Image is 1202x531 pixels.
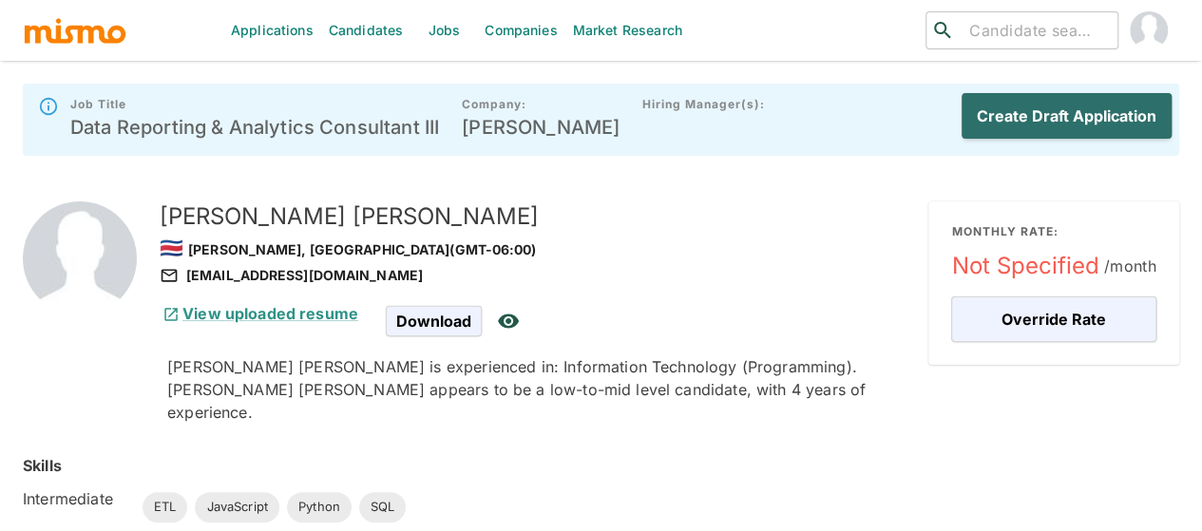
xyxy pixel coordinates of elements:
span: Python [287,498,352,517]
p: MONTHLY RATE: [951,224,1156,239]
span: JavaScript [195,498,279,517]
span: ETL [143,498,187,517]
img: 2Q== [23,201,137,315]
h6: Data Reporting & Analytics Consultant III [70,112,439,142]
a: View uploaded resume [160,304,358,323]
img: Maia Reyes [1130,11,1168,49]
a: Download [386,312,482,328]
p: Hiring Manager(s): [642,97,765,112]
img: logo [23,16,127,45]
button: Create Draft Application [962,93,1172,139]
input: Candidate search [962,17,1110,44]
button: Override Rate [951,296,1156,342]
span: /month [1103,253,1156,279]
span: Download [386,306,482,336]
p: Company: [462,97,620,112]
div: [PERSON_NAME] [PERSON_NAME] is experienced in: Information Technology (Programming). [PERSON_NAME... [167,355,913,424]
span: SQL [359,498,406,517]
div: [PERSON_NAME], [GEOGRAPHIC_DATA] (GMT-06:00) [160,232,913,264]
h6: [PERSON_NAME] [462,112,620,142]
div: [EMAIL_ADDRESS][DOMAIN_NAME] [160,264,913,287]
span: Not Specified [951,251,1156,281]
h6: Skills [23,454,62,477]
h5: [PERSON_NAME] [PERSON_NAME] [160,201,913,232]
span: 🇨🇷 [160,237,183,259]
h6: Intermediate [23,487,127,510]
p: Job Title [70,97,439,112]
